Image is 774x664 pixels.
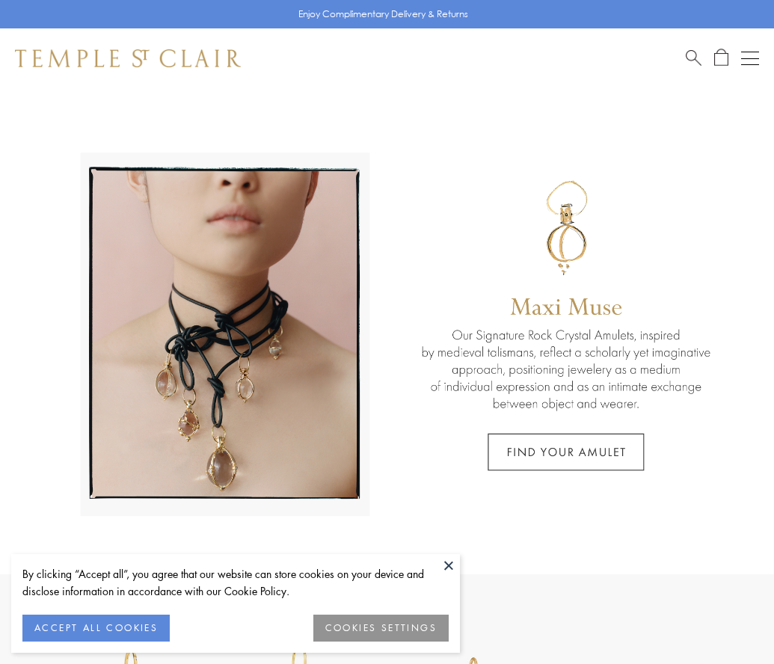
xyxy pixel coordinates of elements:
button: ACCEPT ALL COOKIES [22,615,170,642]
button: COOKIES SETTINGS [313,615,449,642]
a: Search [686,49,701,67]
a: Open Shopping Bag [714,49,728,67]
button: Open navigation [741,49,759,67]
p: Enjoy Complimentary Delivery & Returns [298,7,468,22]
div: By clicking “Accept all”, you agree that our website can store cookies on your device and disclos... [22,565,449,600]
img: Temple St. Clair [15,49,241,67]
